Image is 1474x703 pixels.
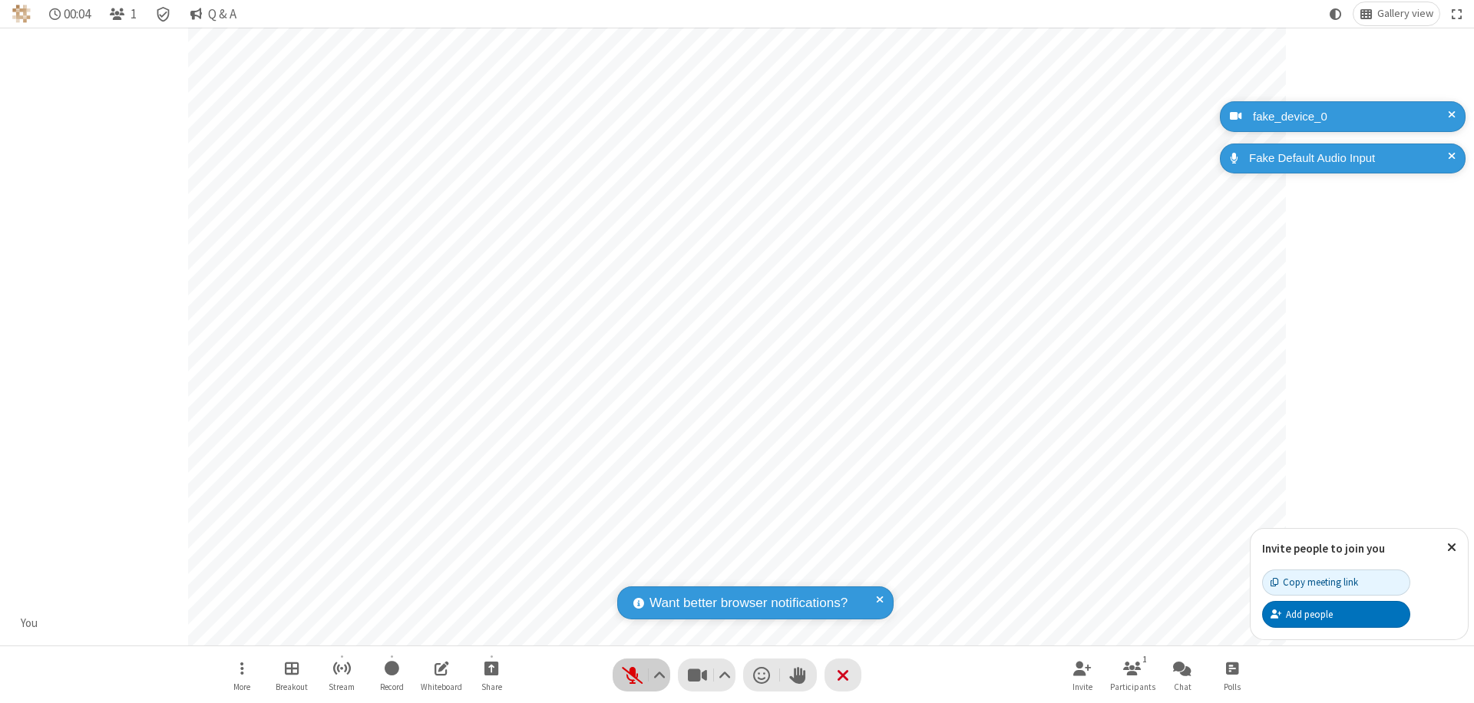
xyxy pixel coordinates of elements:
div: Timer [43,2,97,25]
button: Unmute (⌘+Shift+A) [613,658,670,691]
div: You [15,615,44,632]
button: Add people [1262,601,1410,627]
button: Open shared whiteboard [418,653,464,697]
span: Share [481,682,502,691]
button: Raise hand [780,658,817,691]
button: Stop video (⌘+Shift+V) [678,658,735,691]
button: Open poll [1209,653,1255,697]
span: 1 [131,7,137,21]
button: Open participant list [1109,653,1155,697]
label: Invite people to join you [1262,541,1385,556]
button: Invite participants (⌘+Shift+I) [1059,653,1105,697]
span: Whiteboard [421,682,462,691]
span: Record [380,682,404,691]
div: Fake Default Audio Input [1244,150,1454,167]
div: fake_device_0 [1248,108,1454,126]
button: Q & A [183,2,243,25]
button: Open menu [219,653,265,697]
span: 00:04 [64,7,91,21]
button: End or leave meeting [825,658,861,691]
span: Gallery view [1377,8,1433,20]
span: More [233,682,250,691]
img: QA Selenium DO NOT DELETE OR CHANGE [12,5,31,23]
button: Manage Breakout Rooms [269,653,315,697]
span: Want better browser notifications? [649,593,848,613]
span: Chat [1174,682,1191,691]
button: Send a reaction [743,658,780,691]
span: Polls [1224,682,1241,691]
button: Using system theme [1324,2,1348,25]
button: Fullscreen [1446,2,1469,25]
span: Q & A [208,7,236,21]
button: Copy meeting link [1262,569,1410,596]
button: Change layout [1353,2,1439,25]
span: Stream [329,682,355,691]
button: Close popover [1436,529,1468,566]
button: Start streaming [319,653,365,697]
button: Audio settings [649,658,670,691]
span: Breakout [276,682,308,691]
span: Participants [1110,682,1155,691]
div: Meeting details Encryption enabled [149,2,178,25]
button: Open participant list [103,2,143,25]
button: Video setting [715,658,735,691]
button: Start recording [368,653,415,697]
span: Invite [1072,682,1092,691]
button: Start sharing [468,653,514,697]
div: 1 [1139,652,1152,666]
div: Copy meeting link [1271,575,1358,589]
button: Open chat [1159,653,1205,697]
